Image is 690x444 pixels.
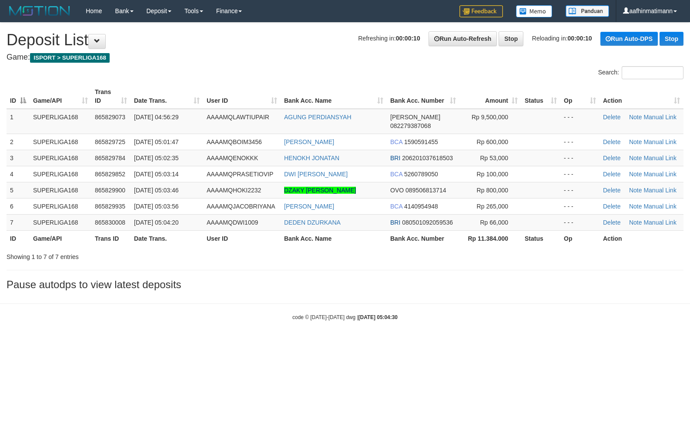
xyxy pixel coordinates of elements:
td: - - - [560,109,600,134]
th: Game/API [30,230,91,246]
th: Action [600,230,683,246]
td: SUPERLIGA168 [30,214,91,230]
span: Rp 800,000 [477,187,508,194]
td: - - - [560,214,600,230]
td: SUPERLIGA168 [30,182,91,198]
a: [PERSON_NAME] [284,203,334,210]
span: Rp 53,000 [480,155,508,161]
th: Bank Acc. Name [281,230,387,246]
th: Op [560,230,600,246]
span: [DATE] 05:03:46 [134,187,178,194]
span: 865829900 [95,187,125,194]
img: Feedback.jpg [459,5,503,17]
a: AGUNG PERDIANSYAH [284,114,352,121]
img: MOTION_logo.png [7,4,73,17]
a: Delete [603,171,620,178]
strong: 00:00:10 [568,35,592,42]
span: Copy 4140954948 to clipboard [404,203,438,210]
span: Rp 265,000 [477,203,508,210]
a: Note [629,171,642,178]
h1: Deposit List [7,31,683,49]
span: Rp 600,000 [477,138,508,145]
th: Bank Acc. Number [387,230,459,246]
label: Search: [598,66,683,79]
span: [DATE] 05:04:20 [134,219,178,226]
a: Manual Link [643,114,677,121]
th: ID [7,230,30,246]
span: 865829935 [95,203,125,210]
a: Manual Link [643,138,677,145]
span: AAAAMQLAWTIUPAIR [207,114,269,121]
a: Manual Link [643,203,677,210]
td: 4 [7,166,30,182]
span: 865829784 [95,155,125,161]
td: 1 [7,109,30,134]
a: Delete [603,138,620,145]
img: panduan.png [566,5,609,17]
td: SUPERLIGA168 [30,166,91,182]
a: [PERSON_NAME] [284,138,334,145]
td: SUPERLIGA168 [30,109,91,134]
a: DZAKY [PERSON_NAME] [284,187,356,194]
span: [DATE] 05:02:35 [134,155,178,161]
th: Status [521,230,560,246]
td: - - - [560,182,600,198]
h3: Pause autodps to view latest deposits [7,279,683,290]
span: BCA [390,203,402,210]
span: 865830008 [95,219,125,226]
th: User ID [203,230,281,246]
a: Stop [499,31,523,46]
a: DWI [PERSON_NAME] [284,171,348,178]
a: Stop [660,32,683,46]
td: - - - [560,134,600,150]
td: 2 [7,134,30,150]
a: Note [629,138,642,145]
div: Showing 1 to 7 of 7 entries [7,249,281,261]
img: Button%20Memo.svg [516,5,553,17]
td: 5 [7,182,30,198]
span: [PERSON_NAME] [390,114,440,121]
span: 865829852 [95,171,125,178]
a: Note [629,187,642,194]
a: Delete [603,219,620,226]
th: Op: activate to sort column ascending [560,84,600,109]
a: Delete [603,203,620,210]
a: Note [629,114,642,121]
a: Delete [603,155,620,161]
span: 865829073 [95,114,125,121]
span: AAAAMQPRASETIOVIP [207,171,273,178]
span: [DATE] 05:03:56 [134,203,178,210]
th: ID: activate to sort column descending [7,84,30,109]
th: Game/API: activate to sort column ascending [30,84,91,109]
th: Status: activate to sort column ascending [521,84,560,109]
th: Trans ID: activate to sort column ascending [91,84,131,109]
span: AAAAMQJACOBRIYANA [207,203,275,210]
span: ISPORT > SUPERLIGA168 [30,53,110,63]
td: - - - [560,166,600,182]
span: BRI [390,219,400,226]
th: Trans ID [91,230,131,246]
span: BRI [390,155,400,161]
span: AAAAMQBOIM3456 [207,138,262,145]
td: SUPERLIGA168 [30,134,91,150]
span: Copy 5260789050 to clipboard [404,171,438,178]
a: Delete [603,114,620,121]
a: Run Auto-DPS [600,32,658,46]
span: Copy 082279387068 to clipboard [390,122,431,129]
span: Rp 66,000 [480,219,508,226]
th: Bank Acc. Number: activate to sort column ascending [387,84,459,109]
a: Note [629,155,642,161]
span: Rp 100,000 [477,171,508,178]
span: Reloading in: [532,35,592,42]
th: Action: activate to sort column ascending [600,84,683,109]
span: BCA [390,138,402,145]
span: [DATE] 04:56:29 [134,114,178,121]
th: Date Trans.: activate to sort column ascending [131,84,203,109]
td: 7 [7,214,30,230]
input: Search: [622,66,683,79]
th: Rp 11.384.000 [459,230,521,246]
a: Manual Link [643,155,677,161]
span: Copy 089506813714 to clipboard [405,187,446,194]
span: Copy 1590591455 to clipboard [404,138,438,145]
td: SUPERLIGA168 [30,198,91,214]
